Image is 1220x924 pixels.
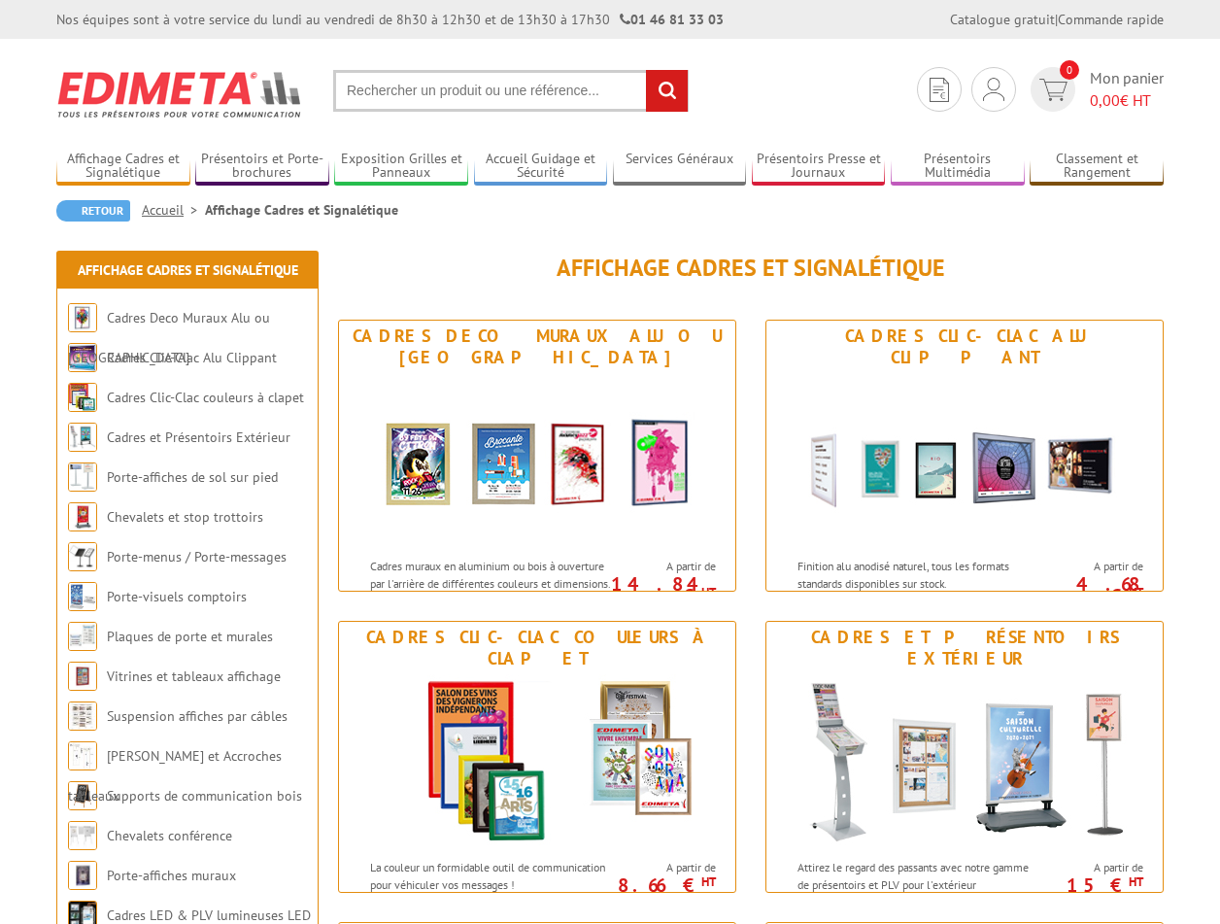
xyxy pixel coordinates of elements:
img: Cimaises et Accroches tableaux [68,741,97,770]
a: Retour [56,200,130,222]
sup: HT [701,584,716,600]
a: Chevalets et stop trottoirs [107,508,263,526]
a: Exposition Grilles et Panneaux [334,151,468,183]
img: Vitrines et tableaux affichage [68,662,97,691]
sup: HT [1129,873,1143,890]
a: Cadres Deco Muraux Alu ou [GEOGRAPHIC_DATA] [68,309,270,366]
a: Chevalets conférence [107,827,232,844]
span: A partir de [1044,559,1143,574]
input: Rechercher un produit ou une référence... [333,70,689,112]
span: 0 [1060,60,1079,80]
img: Cadres et Présentoirs Extérieur [68,423,97,452]
span: 0,00 [1090,90,1120,110]
a: devis rapide 0 Mon panier 0,00€ HT [1026,67,1164,112]
img: Chevalets conférence [68,821,97,850]
p: La couleur un formidable outil de communication pour véhiculer vos messages ! [370,859,611,892]
div: Cadres Deco Muraux Alu ou [GEOGRAPHIC_DATA] [344,325,730,368]
img: Cadres Deco Muraux Alu ou Bois [357,373,717,548]
a: Présentoirs Multimédia [891,151,1025,183]
img: Porte-menus / Porte-messages [68,542,97,571]
a: Porte-affiches de sol sur pied [107,468,278,486]
a: Vitrines et tableaux affichage [107,667,281,685]
a: Supports de communication bois [107,787,302,804]
a: Présentoirs Presse et Journaux [752,151,886,183]
div: Cadres Clic-Clac Alu Clippant [771,325,1158,368]
p: Cadres muraux en aluminium ou bois à ouverture par l'arrière de différentes couleurs et dimension... [370,558,611,625]
a: Cadres Clic-Clac couleurs à clapet [107,389,304,406]
p: Finition alu anodisé naturel, tous les formats standards disponibles sur stock. [797,558,1038,591]
p: 15 € [1034,879,1143,891]
img: Porte-visuels comptoirs [68,582,97,611]
span: € HT [1090,89,1164,112]
a: Cadres LED & PLV lumineuses LED [107,907,311,924]
p: Attirez le regard des passants avec notre gamme de présentoirs et PLV pour l'extérieur [797,859,1038,892]
img: Suspension affiches par câbles [68,702,97,731]
div: | [950,10,1164,29]
sup: HT [701,873,716,890]
div: Cadres et Présentoirs Extérieur [771,627,1158,669]
img: Cadres Deco Muraux Alu ou Bois [68,303,97,332]
img: Chevalets et stop trottoirs [68,502,97,531]
a: Commande rapide [1058,11,1164,28]
a: Porte-visuels comptoirs [107,588,247,605]
span: A partir de [617,860,716,875]
div: Nos équipes sont à votre service du lundi au vendredi de 8h30 à 12h30 et de 13h30 à 17h30 [56,10,724,29]
a: Classement et Rangement [1030,151,1164,183]
div: Cadres Clic-Clac couleurs à clapet [344,627,730,669]
p: 14.84 € [607,578,716,601]
a: Accueil [142,201,205,219]
a: Cadres Clic-Clac Alu Clippant Cadres Clic-Clac Alu Clippant Finition alu anodisé naturel, tous le... [765,320,1164,592]
a: Cadres Clic-Clac Alu Clippant [107,349,277,366]
a: Suspension affiches par câbles [107,707,288,725]
img: devis rapide [983,78,1004,101]
img: Cadres et Présentoirs Extérieur [785,674,1144,849]
img: Plaques de porte et murales [68,622,97,651]
h1: Affichage Cadres et Signalétique [338,256,1164,281]
a: Services Généraux [613,151,747,183]
input: rechercher [646,70,688,112]
a: Cadres et Présentoirs Extérieur [107,428,290,446]
a: Plaques de porte et murales [107,628,273,645]
a: Porte-menus / Porte-messages [107,548,287,565]
a: Catalogue gratuit [950,11,1055,28]
img: Cadres Clic-Clac couleurs à clapet [68,383,97,412]
img: devis rapide [1039,79,1067,101]
a: Affichage Cadres et Signalétique [56,151,190,183]
a: Affichage Cadres et Signalétique [78,261,298,279]
a: Présentoirs et Porte-brochures [195,151,329,183]
li: Affichage Cadres et Signalétique [205,200,398,220]
a: Cadres Deco Muraux Alu ou [GEOGRAPHIC_DATA] Cadres Deco Muraux Alu ou Bois Cadres muraux en alumi... [338,320,736,592]
sup: HT [1129,584,1143,600]
a: [PERSON_NAME] et Accroches tableaux [68,747,282,804]
img: devis rapide [930,78,949,102]
span: A partir de [617,559,716,574]
p: 8.66 € [607,879,716,891]
a: Porte-affiches muraux [107,867,236,884]
img: Edimeta [56,58,304,130]
a: Cadres et Présentoirs Extérieur Cadres et Présentoirs Extérieur Attirez le regard des passants av... [765,621,1164,893]
a: Accueil Guidage et Sécurité [474,151,608,183]
span: A partir de [1044,860,1143,875]
img: Cadres Clic-Clac couleurs à clapet [357,674,717,849]
p: 4.68 € [1034,578,1143,601]
span: Mon panier [1090,67,1164,112]
img: Porte-affiches muraux [68,861,97,890]
img: Porte-affiches de sol sur pied [68,462,97,492]
a: Cadres Clic-Clac couleurs à clapet Cadres Clic-Clac couleurs à clapet La couleur un formidable ou... [338,621,736,893]
strong: 01 46 81 33 03 [620,11,724,28]
img: Cadres Clic-Clac Alu Clippant [785,373,1144,548]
